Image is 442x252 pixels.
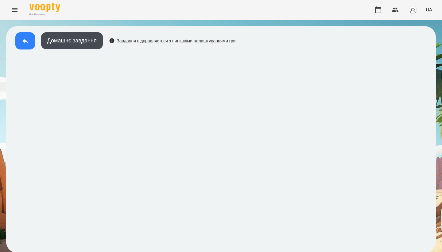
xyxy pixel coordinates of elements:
[29,3,60,12] img: Voopty Logo
[109,38,236,44] div: Завдання відправляється з нинішніми налаштуваннями гри
[423,4,435,15] button: UA
[41,32,103,49] button: Домашнє завдання
[7,2,22,17] button: Menu
[426,6,432,13] span: UA
[29,13,60,17] span: For Business
[409,6,417,14] img: avatar_s.png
